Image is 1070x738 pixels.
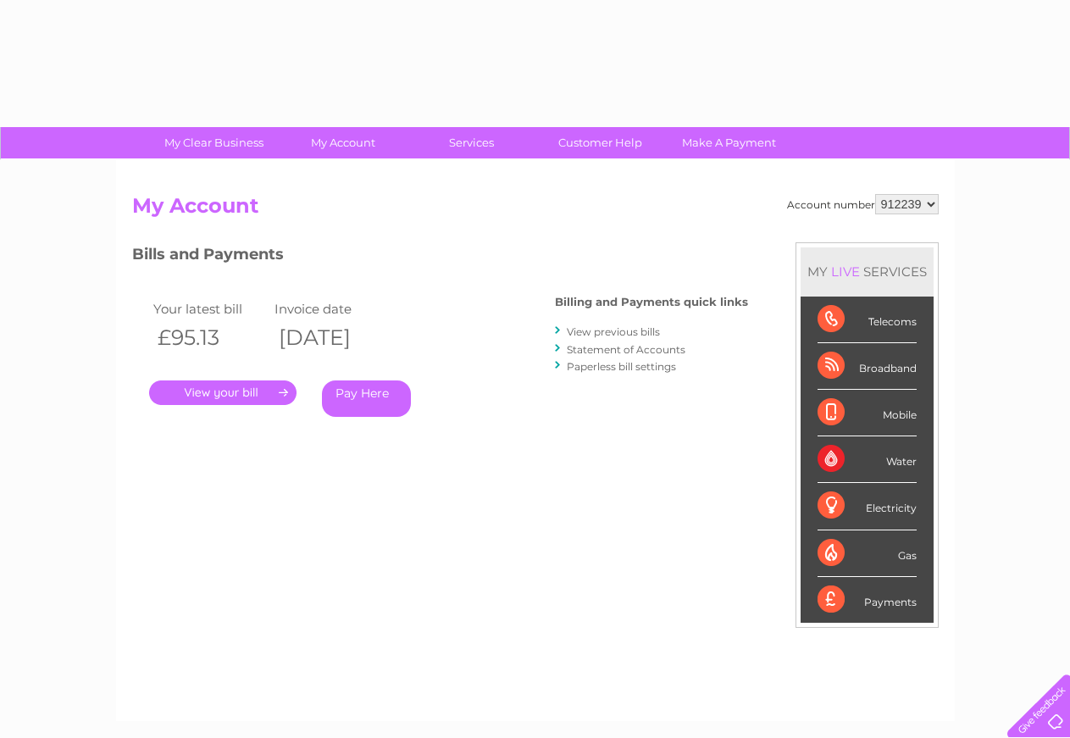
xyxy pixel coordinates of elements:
[132,242,748,272] h3: Bills and Payments
[818,343,917,390] div: Broadband
[530,127,670,158] a: Customer Help
[273,127,413,158] a: My Account
[567,360,676,373] a: Paperless bill settings
[322,380,411,417] a: Pay Here
[149,320,271,355] th: £95.13
[270,320,392,355] th: [DATE]
[818,577,917,623] div: Payments
[659,127,799,158] a: Make A Payment
[818,390,917,436] div: Mobile
[567,325,660,338] a: View previous bills
[149,380,297,405] a: .
[555,296,748,308] h4: Billing and Payments quick links
[567,343,685,356] a: Statement of Accounts
[149,297,271,320] td: Your latest bill
[818,483,917,530] div: Electricity
[818,530,917,577] div: Gas
[818,436,917,483] div: Water
[801,247,934,296] div: MY SERVICES
[132,194,939,226] h2: My Account
[828,264,863,280] div: LIVE
[818,297,917,343] div: Telecoms
[402,127,541,158] a: Services
[270,297,392,320] td: Invoice date
[787,194,939,214] div: Account number
[144,127,284,158] a: My Clear Business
